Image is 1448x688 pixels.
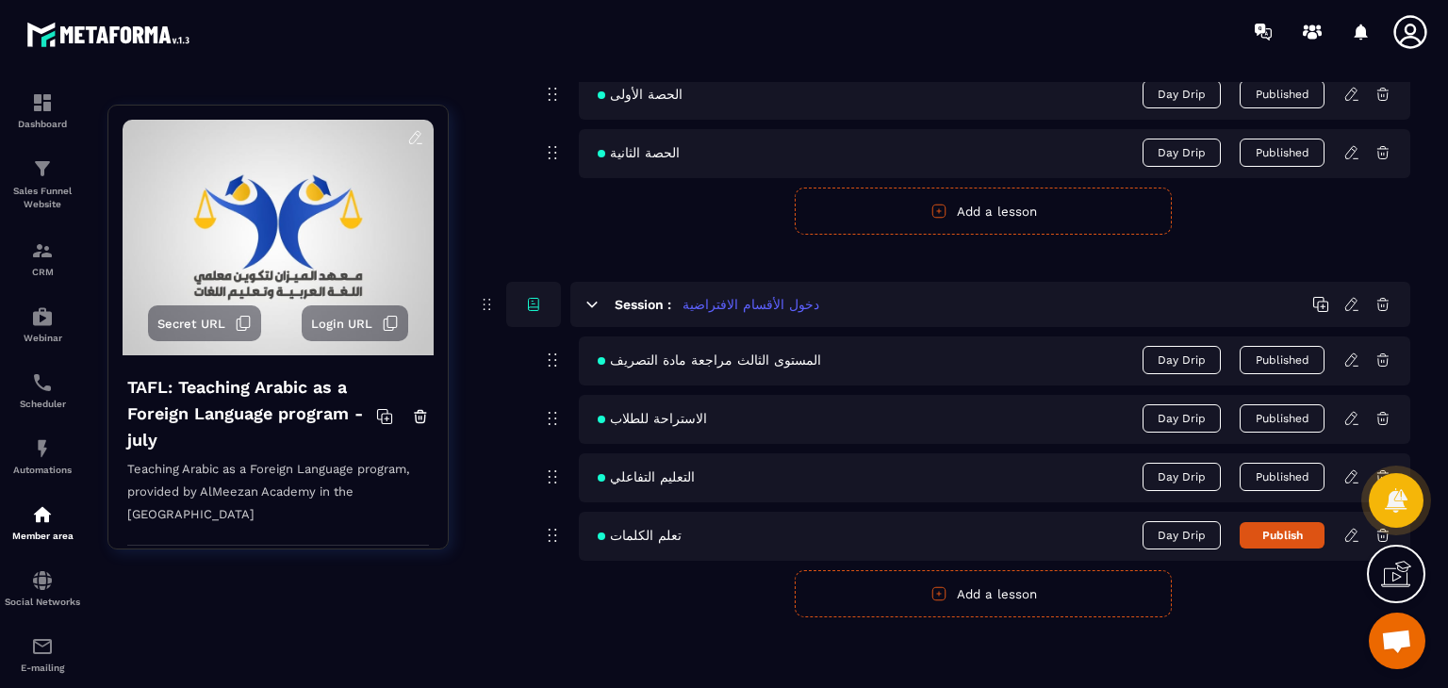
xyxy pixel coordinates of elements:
span: Day Drip [1143,404,1221,433]
a: social-networksocial-networkSocial Networks [5,555,80,621]
img: logo [26,17,196,52]
a: formationformationSales Funnel Website [5,143,80,225]
button: Published [1240,80,1325,108]
img: automations [31,503,54,526]
span: الاستراحة للطلاب [598,411,707,426]
img: automations [31,305,54,328]
a: schedulerschedulerScheduler [5,357,80,423]
span: الحصة الأولى [598,87,683,102]
span: Secret URL [157,317,225,331]
button: Published [1240,139,1325,167]
p: Dashboard [5,119,80,129]
img: email [31,635,54,658]
span: Day Drip [1143,80,1221,108]
p: E-mailing [5,663,80,673]
button: Published [1240,404,1325,433]
h6: Session : [615,297,671,312]
button: Secret URL [148,305,261,341]
img: social-network [31,569,54,592]
p: Automations [5,465,80,475]
span: Day Drip [1143,346,1221,374]
div: Open chat [1369,613,1425,669]
span: تعلم الكلمات [598,528,682,543]
p: CRM [5,267,80,277]
a: automationsautomationsMember area [5,489,80,555]
span: Day Drip [1143,139,1221,167]
p: Teaching Arabic as a Foreign Language program, provided by AlMeezan Academy in the [GEOGRAPHIC_DATA] [127,458,429,546]
span: Day Drip [1143,463,1221,491]
a: formationformationCRM [5,225,80,291]
button: Login URL [302,305,408,341]
button: Published [1240,346,1325,374]
img: formation [31,157,54,180]
img: formation [31,239,54,262]
p: Member area [5,531,80,541]
img: automations [31,437,54,460]
span: التعليم التفاعلي [598,469,695,484]
h5: دخول الأقسام الافتراضية [683,295,819,314]
button: Add a lesson [795,188,1172,235]
a: formationformationDashboard [5,77,80,143]
button: Publish [1240,522,1325,549]
a: emailemailE-mailing [5,621,80,687]
p: Webinar [5,333,80,343]
img: background [123,120,434,355]
a: automationsautomationsAutomations [5,423,80,489]
p: Sales Funnel Website [5,185,80,211]
span: Login URL [311,317,372,331]
span: Day Drip [1143,521,1221,549]
img: scheduler [31,371,54,394]
button: Published [1240,463,1325,491]
img: formation [31,91,54,114]
button: Add a lesson [795,570,1172,617]
p: Social Networks [5,597,80,607]
span: المستوى الثالث مراجعة مادة التصريف [598,352,821,368]
a: automationsautomationsWebinar [5,291,80,357]
p: Scheduler [5,399,80,409]
span: الحصة الثانية [598,145,680,160]
h4: TAFL: Teaching Arabic as a Foreign Language program - july [127,374,376,453]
